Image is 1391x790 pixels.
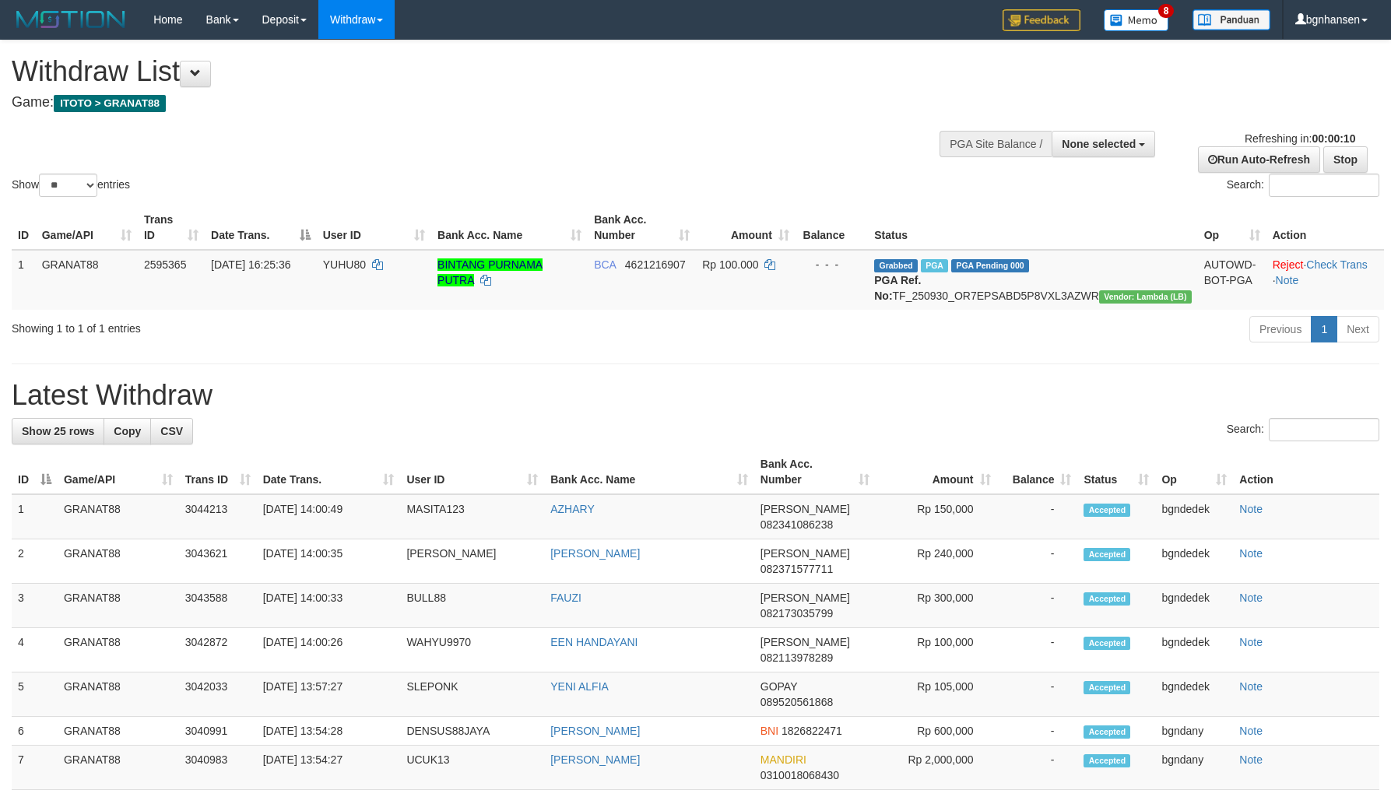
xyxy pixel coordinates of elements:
[400,494,544,539] td: MASITA123
[876,746,997,790] td: Rp 2,000,000
[12,628,58,672] td: 4
[997,717,1078,746] td: -
[588,205,696,250] th: Bank Acc. Number: activate to sort column ascending
[1084,725,1130,739] span: Accepted
[550,636,638,648] a: EEN HANDAYANI
[876,717,997,746] td: Rp 600,000
[12,380,1379,411] h1: Latest Withdraw
[760,769,839,781] span: Copy 0310018068430 to clipboard
[179,717,257,746] td: 3040991
[997,584,1078,628] td: -
[1239,503,1263,515] a: Note
[1239,547,1263,560] a: Note
[550,753,640,766] a: [PERSON_NAME]
[760,563,833,575] span: Copy 082371577711 to clipboard
[257,494,401,539] td: [DATE] 14:00:49
[12,205,36,250] th: ID
[550,680,609,693] a: YENI ALFIA
[400,746,544,790] td: UCUK13
[1155,628,1233,672] td: bgndedek
[1084,592,1130,606] span: Accepted
[1084,681,1130,694] span: Accepted
[796,205,868,250] th: Balance
[802,257,862,272] div: - - -
[1239,753,1263,766] a: Note
[997,450,1078,494] th: Balance: activate to sort column ascending
[36,205,138,250] th: Game/API: activate to sort column ascending
[12,95,912,111] h4: Game:
[1306,258,1368,271] a: Check Trans
[702,258,758,271] span: Rp 100.000
[257,672,401,717] td: [DATE] 13:57:27
[400,628,544,672] td: WAHYU9970
[1052,131,1155,157] button: None selected
[431,205,588,250] th: Bank Acc. Name: activate to sort column ascending
[1155,539,1233,584] td: bgndedek
[1155,494,1233,539] td: bgndedek
[12,314,568,336] div: Showing 1 to 1 of 1 entries
[1198,146,1320,173] a: Run Auto-Refresh
[696,205,796,250] th: Amount: activate to sort column ascending
[550,547,640,560] a: [PERSON_NAME]
[550,503,595,515] a: AZHARY
[874,259,918,272] span: Grabbed
[58,746,179,790] td: GRANAT88
[1276,274,1299,286] a: Note
[12,717,58,746] td: 6
[1311,316,1337,342] a: 1
[1239,592,1263,604] a: Note
[550,725,640,737] a: [PERSON_NAME]
[58,539,179,584] td: GRANAT88
[160,425,183,437] span: CSV
[1337,316,1379,342] a: Next
[12,584,58,628] td: 3
[1239,636,1263,648] a: Note
[1312,132,1355,145] strong: 00:00:10
[400,584,544,628] td: BULL88
[12,8,130,31] img: MOTION_logo.png
[876,584,997,628] td: Rp 300,000
[1245,132,1355,145] span: Refreshing in:
[760,696,833,708] span: Copy 089520561868 to clipboard
[400,539,544,584] td: [PERSON_NAME]
[257,628,401,672] td: [DATE] 14:00:26
[400,450,544,494] th: User ID: activate to sort column ascending
[1155,717,1233,746] td: bgndany
[1269,174,1379,197] input: Search:
[1239,680,1263,693] a: Note
[940,131,1052,157] div: PGA Site Balance /
[754,450,876,494] th: Bank Acc. Number: activate to sort column ascending
[12,494,58,539] td: 1
[876,672,997,717] td: Rp 105,000
[1233,450,1379,494] th: Action
[257,746,401,790] td: [DATE] 13:54:27
[760,651,833,664] span: Copy 082113978289 to clipboard
[760,518,833,531] span: Copy 082341086238 to clipboard
[997,628,1078,672] td: -
[1155,672,1233,717] td: bgndedek
[211,258,290,271] span: [DATE] 16:25:36
[997,672,1078,717] td: -
[1266,250,1384,310] td: · ·
[12,672,58,717] td: 5
[876,494,997,539] td: Rp 150,000
[1084,548,1130,561] span: Accepted
[997,494,1078,539] td: -
[104,418,151,444] a: Copy
[876,628,997,672] td: Rp 100,000
[1155,584,1233,628] td: bgndedek
[179,450,257,494] th: Trans ID: activate to sort column ascending
[874,274,921,302] b: PGA Ref. No:
[760,592,850,604] span: [PERSON_NAME]
[782,725,842,737] span: Copy 1826822471 to clipboard
[1084,754,1130,767] span: Accepted
[205,205,317,250] th: Date Trans.: activate to sort column descending
[868,205,1197,250] th: Status
[921,259,948,272] span: Marked by bgndany
[1266,205,1384,250] th: Action
[760,680,797,693] span: GOPAY
[1227,418,1379,441] label: Search:
[114,425,141,437] span: Copy
[179,628,257,672] td: 3042872
[951,259,1029,272] span: PGA Pending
